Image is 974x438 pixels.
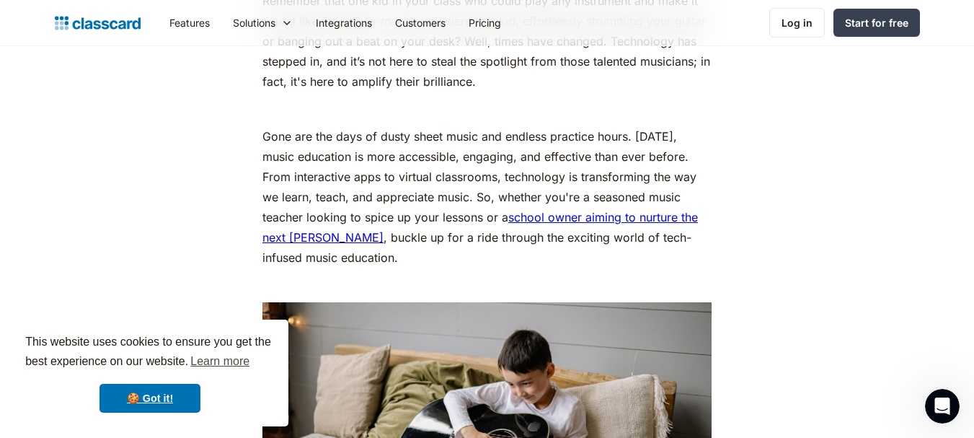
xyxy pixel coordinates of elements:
[55,13,141,33] a: home
[25,333,275,372] span: This website uses cookies to ensure you get the best experience on our website.
[221,6,304,39] div: Solutions
[12,320,288,426] div: cookieconsent
[99,384,200,413] a: dismiss cookie message
[262,99,712,119] p: ‍
[233,15,275,30] div: Solutions
[769,8,825,38] a: Log in
[304,6,384,39] a: Integrations
[262,275,712,295] p: ‍
[457,6,513,39] a: Pricing
[262,126,712,268] p: Gone are the days of dusty sheet music and endless practice hours. [DATE], music education is mor...
[384,6,457,39] a: Customers
[925,389,960,424] iframe: Intercom live chat
[782,15,813,30] div: Log in
[158,6,221,39] a: Features
[833,9,920,37] a: Start for free
[188,351,252,372] a: learn more about cookies
[845,15,908,30] div: Start for free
